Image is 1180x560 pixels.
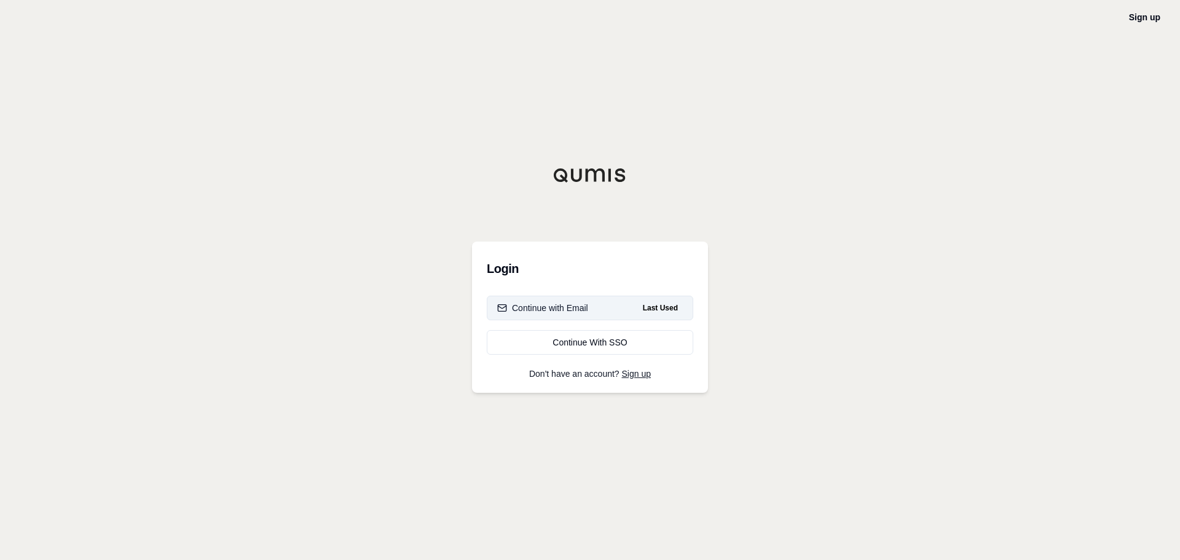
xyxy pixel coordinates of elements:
[487,296,693,320] button: Continue with EmailLast Used
[553,168,627,183] img: Qumis
[638,301,683,315] span: Last Used
[487,369,693,378] p: Don't have an account?
[497,302,588,314] div: Continue with Email
[622,369,651,379] a: Sign up
[487,256,693,281] h3: Login
[1129,12,1160,22] a: Sign up
[497,336,683,349] div: Continue With SSO
[487,330,693,355] a: Continue With SSO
